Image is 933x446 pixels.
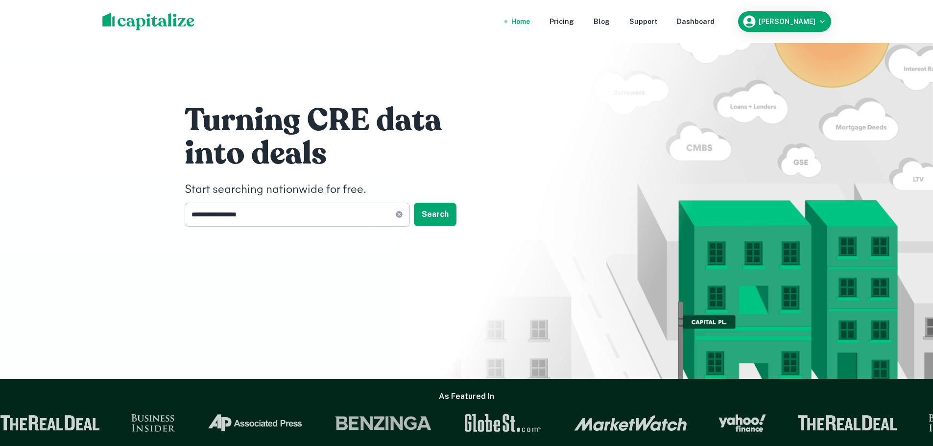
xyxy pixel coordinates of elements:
[511,16,530,27] a: Home
[439,391,494,402] h6: As Featured In
[790,415,890,431] img: The Real Deal
[738,11,831,32] button: [PERSON_NAME]
[677,16,715,27] a: Dashboard
[567,415,680,431] img: Market Watch
[414,203,456,226] button: Search
[884,368,933,415] iframe: Chat Widget
[594,16,610,27] a: Blog
[185,134,478,173] h1: into deals
[327,414,425,432] img: Benzinga
[102,13,195,30] img: capitalize-logo.png
[711,414,759,432] img: Yahoo Finance
[185,181,478,199] h4: Start searching nationwide for free.
[199,414,296,432] img: Associated Press
[185,101,478,140] h1: Turning CRE data
[124,414,168,432] img: Business Insider
[629,16,657,27] a: Support
[550,16,574,27] a: Pricing
[456,414,536,432] img: GlobeSt
[759,18,815,25] h6: [PERSON_NAME]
